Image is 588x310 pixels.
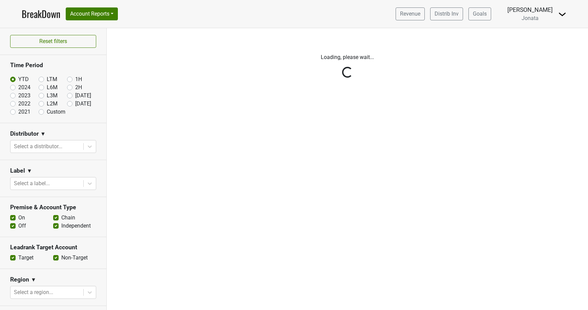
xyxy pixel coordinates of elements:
[160,53,535,61] p: Loading, please wait...
[396,7,425,20] a: Revenue
[558,10,566,18] img: Dropdown Menu
[22,7,60,21] a: BreakDown
[430,7,463,20] a: Distrib Inv
[522,15,539,21] span: Jonata
[507,5,553,14] div: [PERSON_NAME]
[468,7,491,20] a: Goals
[66,7,118,20] button: Account Reports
